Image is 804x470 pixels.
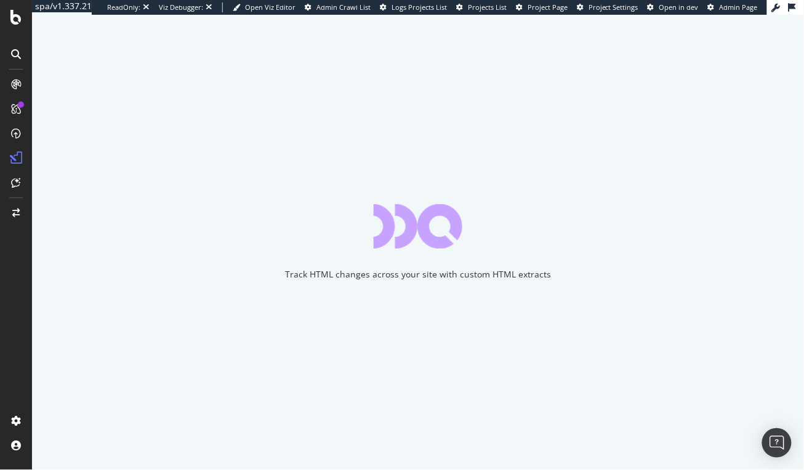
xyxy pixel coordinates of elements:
span: Project Settings [589,2,638,12]
span: Admin Page [720,2,758,12]
a: Project Page [516,2,568,12]
span: Logs Projects List [392,2,447,12]
span: Open in dev [659,2,699,12]
div: Track HTML changes across your site with custom HTML extracts [285,268,551,281]
a: Project Settings [577,2,638,12]
a: Open Viz Editor [233,2,295,12]
div: ReadOnly: [107,2,140,12]
a: Open in dev [648,2,699,12]
span: Project Page [528,2,568,12]
span: Open Viz Editor [245,2,295,12]
a: Projects List [456,2,507,12]
span: Projects List [468,2,507,12]
span: Admin Crawl List [316,2,371,12]
a: Logs Projects List [380,2,447,12]
a: Admin Page [708,2,758,12]
div: Viz Debugger: [159,2,203,12]
div: Open Intercom Messenger [762,428,792,458]
a: Admin Crawl List [305,2,371,12]
div: animation [374,204,462,249]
